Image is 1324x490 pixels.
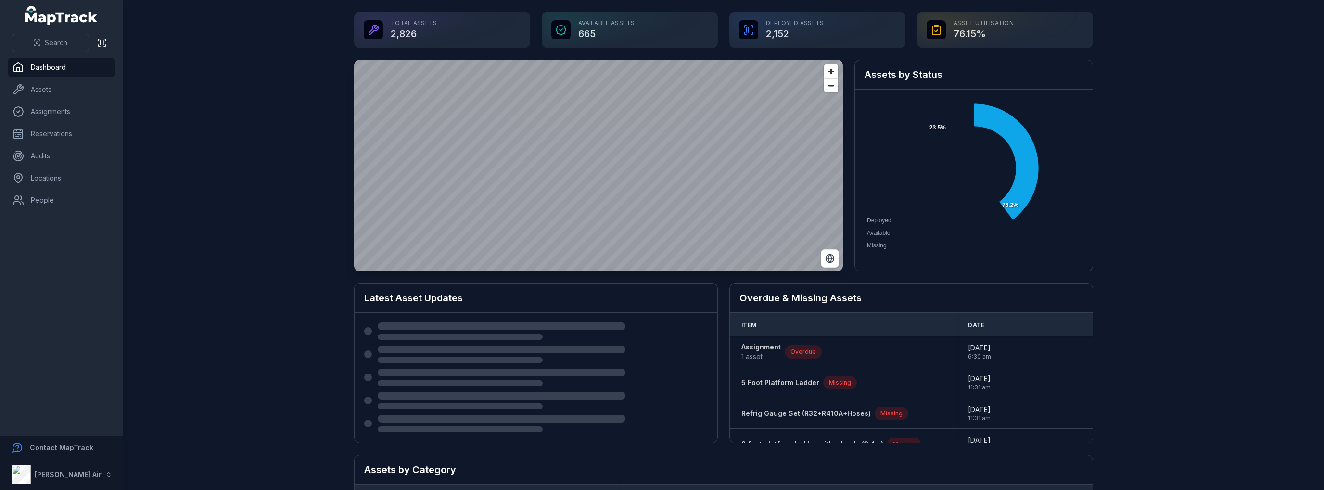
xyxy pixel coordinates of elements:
[8,124,115,143] a: Reservations
[968,384,991,391] span: 11:31 am
[785,345,822,359] div: Overdue
[821,249,839,268] button: Switch to Satellite View
[8,168,115,188] a: Locations
[8,102,115,121] a: Assignments
[968,436,991,453] time: 8/13/2025, 11:31:22 AM
[968,405,991,422] time: 8/13/2025, 11:31:22 AM
[824,64,838,78] button: Zoom in
[867,230,890,236] span: Available
[823,376,857,389] div: Missing
[30,443,93,451] strong: Contact MapTrack
[739,291,1083,305] h2: Overdue & Missing Assets
[364,291,708,305] h2: Latest Asset Updates
[741,342,781,352] strong: Assignment
[364,463,1083,477] h2: Assets by Category
[741,439,883,449] a: 8 foot platform ladder with wheels (3.4m)
[25,6,98,25] a: MapTrack
[887,438,921,451] div: Missing
[824,78,838,92] button: Zoom out
[968,436,991,445] span: [DATE]
[354,60,843,271] canvas: Map
[741,342,781,361] a: Assignment1 asset
[968,414,991,422] span: 11:31 am
[865,68,1083,81] h2: Assets by Status
[8,58,115,77] a: Dashboard
[35,470,102,478] strong: [PERSON_NAME] Air
[968,322,984,329] span: Date
[968,405,991,414] span: [DATE]
[741,322,756,329] span: Item
[968,343,991,353] span: [DATE]
[741,409,871,418] a: Refrig Gauge Set (R32+R410A+Hoses)
[968,374,991,384] span: [DATE]
[875,407,908,420] div: Missing
[741,352,781,361] span: 1 asset
[867,242,887,249] span: Missing
[8,146,115,166] a: Audits
[8,191,115,210] a: People
[968,343,991,361] time: 8/22/2025, 6:30:00 AM
[12,34,89,52] button: Search
[867,217,891,224] span: Deployed
[45,38,67,48] span: Search
[968,353,991,361] span: 6:30 am
[741,378,819,387] a: 5 Foot Platform Ladder
[968,374,991,391] time: 8/13/2025, 11:31:22 AM
[8,80,115,99] a: Assets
